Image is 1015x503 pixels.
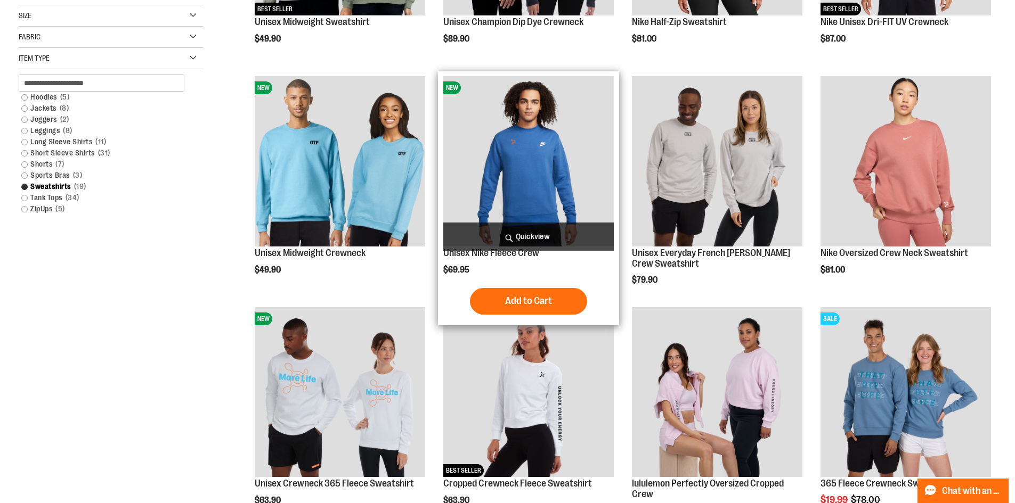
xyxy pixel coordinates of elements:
[16,170,193,181] a: Sports Bras3
[53,203,68,215] span: 5
[255,478,414,489] a: Unisex Crewneck 365 Fleece Sweatshirt
[16,203,193,215] a: ZipUps5
[16,92,193,103] a: Hoodies5
[16,181,193,192] a: Sweatshirts19
[63,192,82,203] span: 34
[821,3,861,15] span: BEST SELLER
[16,136,193,147] a: Long Sleeve Shirts11
[443,248,539,258] a: Unisex Nike Fleece Crew
[57,103,72,114] span: 8
[821,76,991,246] img: Nike Oversized Crew Neck Sweatshirt
[255,17,370,27] a: Unisex Midweight Sweatshirt
[632,248,790,269] a: Unisex Everyday French [PERSON_NAME] Crew Sweatshirt
[821,34,847,44] span: $87.00
[821,307,991,479] a: 365 Fleece Crewneck SweatshirtSALE
[71,181,89,192] span: 19
[443,307,614,477] img: Cropped Crewneck Fleece Sweatshirt
[942,486,1002,496] span: Chat with an Expert
[443,265,471,275] span: $69.95
[16,192,193,203] a: Tank Tops34
[632,307,802,477] img: lululemon Perfectly Oversized Cropped Crew
[821,307,991,477] img: 365 Fleece Crewneck Sweatshirt
[255,265,282,275] span: $49.90
[255,307,425,477] img: Unisex Crewneck 365 Fleece Sweatshirt
[255,81,272,94] span: NEW
[58,92,72,103] span: 5
[632,34,658,44] span: $81.00
[249,71,431,302] div: product
[821,265,847,275] span: $81.00
[70,170,85,181] span: 3
[19,54,50,62] span: Item Type
[255,3,295,15] span: BEST SELLER
[917,479,1009,503] button: Chat with an Expert
[443,34,471,44] span: $89.90
[16,147,193,159] a: Short Sleeve Shirts31
[255,76,425,246] img: Unisex Midweight Crewneck
[632,307,802,479] a: lululemon Perfectly Oversized Cropped Crew
[821,248,968,258] a: Nike Oversized Crew Neck Sweatshirt
[95,147,113,159] span: 31
[443,478,592,489] a: Cropped Crewneck Fleece Sweatshirt
[19,32,40,41] span: Fabric
[632,76,802,246] img: Unisex Everyday French Terry Crew Sweatshirt
[443,76,614,248] a: Unisex Nike Fleece CrewNEW
[19,11,31,20] span: Size
[16,103,193,114] a: Jackets8
[632,275,659,285] span: $79.90
[255,76,425,248] a: Unisex Midweight CrewneckNEW
[255,248,366,258] a: Unisex Midweight Crewneck
[821,312,840,325] span: SALE
[443,81,461,94] span: NEW
[93,136,109,147] span: 11
[443,76,614,246] img: Unisex Nike Fleece Crew
[16,114,193,125] a: Joggers2
[821,76,991,248] a: Nike Oversized Crew Neck Sweatshirt
[821,17,948,27] a: Nike Unisex Dri-FIT UV Crewneck
[815,71,996,302] div: product
[255,307,425,479] a: Unisex Crewneck 365 Fleece SweatshirtNEW
[255,312,272,325] span: NEW
[627,71,808,312] div: product
[821,478,952,489] a: 365 Fleece Crewneck Sweatshirt
[53,159,67,170] span: 7
[470,288,587,315] button: Add to Cart
[632,76,802,248] a: Unisex Everyday French Terry Crew Sweatshirt
[443,17,583,27] a: Unisex Champion Dip Dye Crewneck
[16,125,193,136] a: Leggings8
[443,222,614,251] a: Quickview
[255,34,282,44] span: $49.90
[632,17,727,27] a: Nike Half-Zip Sweatshirt
[443,307,614,479] a: Cropped Crewneck Fleece SweatshirtNEWBEST SELLER
[58,114,72,125] span: 2
[443,464,484,477] span: BEST SELLER
[60,125,75,136] span: 8
[438,71,619,325] div: product
[16,159,193,170] a: Shorts7
[505,295,552,307] span: Add to Cart
[632,478,784,499] a: lululemon Perfectly Oversized Cropped Crew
